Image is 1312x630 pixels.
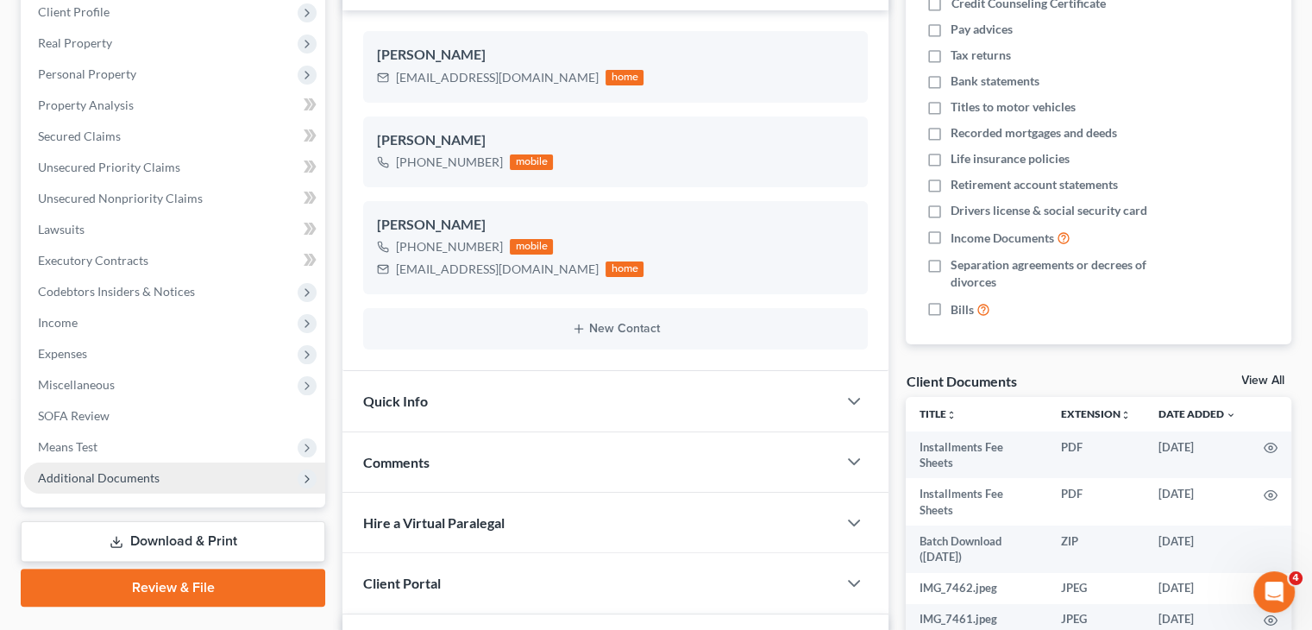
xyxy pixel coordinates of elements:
[1145,573,1250,604] td: [DATE]
[38,222,85,236] span: Lawsuits
[951,21,1013,38] span: Pay advices
[38,253,148,268] span: Executory Contracts
[951,176,1118,193] span: Retirement account statements
[1047,526,1145,573] td: ZIP
[396,69,599,86] div: [EMAIL_ADDRESS][DOMAIN_NAME]
[377,45,854,66] div: [PERSON_NAME]
[1158,407,1236,420] a: Date Added expand_more
[377,322,854,336] button: New Contact
[1121,410,1131,420] i: unfold_more
[1061,407,1131,420] a: Extensionunfold_more
[38,315,78,330] span: Income
[1047,573,1145,604] td: JPEG
[510,154,553,170] div: mobile
[1145,478,1250,526] td: [DATE]
[24,183,325,214] a: Unsecured Nonpriority Claims
[1047,432,1145,479] td: PDF
[1253,571,1295,613] iframe: Intercom live chat
[363,454,430,470] span: Comments
[951,202,1147,219] span: Drivers license & social security card
[951,230,1054,247] span: Income Documents
[951,301,974,318] span: Bills
[1289,571,1303,585] span: 4
[1226,410,1236,420] i: expand_more
[1047,478,1145,526] td: PDF
[606,70,643,85] div: home
[38,346,87,361] span: Expenses
[24,245,325,276] a: Executory Contracts
[38,4,110,19] span: Client Profile
[906,478,1047,526] td: Installments Fee Sheets
[24,90,325,121] a: Property Analysis
[906,432,1047,479] td: Installments Fee Sheets
[24,121,325,152] a: Secured Claims
[38,98,134,112] span: Property Analysis
[1145,432,1250,479] td: [DATE]
[606,261,643,277] div: home
[951,150,1070,167] span: Life insurance policies
[38,377,115,392] span: Miscellaneous
[363,393,428,409] span: Quick Info
[951,47,1011,64] span: Tax returns
[906,573,1047,604] td: IMG_7462.jpeg
[38,35,112,50] span: Real Property
[377,215,854,236] div: [PERSON_NAME]
[21,521,325,562] a: Download & Print
[946,410,957,420] i: unfold_more
[38,439,97,454] span: Means Test
[396,261,599,278] div: [EMAIL_ADDRESS][DOMAIN_NAME]
[363,575,441,591] span: Client Portal
[906,526,1047,573] td: Batch Download ([DATE])
[38,408,110,423] span: SOFA Review
[38,129,121,143] span: Secured Claims
[24,214,325,245] a: Lawsuits
[396,154,503,171] div: [PHONE_NUMBER]
[510,239,553,255] div: mobile
[377,130,854,151] div: [PERSON_NAME]
[38,66,136,81] span: Personal Property
[396,238,503,255] div: [PHONE_NUMBER]
[920,407,957,420] a: Titleunfold_more
[951,124,1117,142] span: Recorded mortgages and deeds
[951,72,1039,90] span: Bank statements
[951,98,1076,116] span: Titles to motor vehicles
[38,160,180,174] span: Unsecured Priority Claims
[38,470,160,485] span: Additional Documents
[1145,526,1250,573] td: [DATE]
[24,152,325,183] a: Unsecured Priority Claims
[363,514,505,531] span: Hire a Virtual Paralegal
[38,284,195,299] span: Codebtors Insiders & Notices
[38,191,203,205] span: Unsecured Nonpriority Claims
[24,400,325,432] a: SOFA Review
[906,372,1016,390] div: Client Documents
[21,569,325,607] a: Review & File
[1241,375,1284,387] a: View All
[951,256,1180,291] span: Separation agreements or decrees of divorces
